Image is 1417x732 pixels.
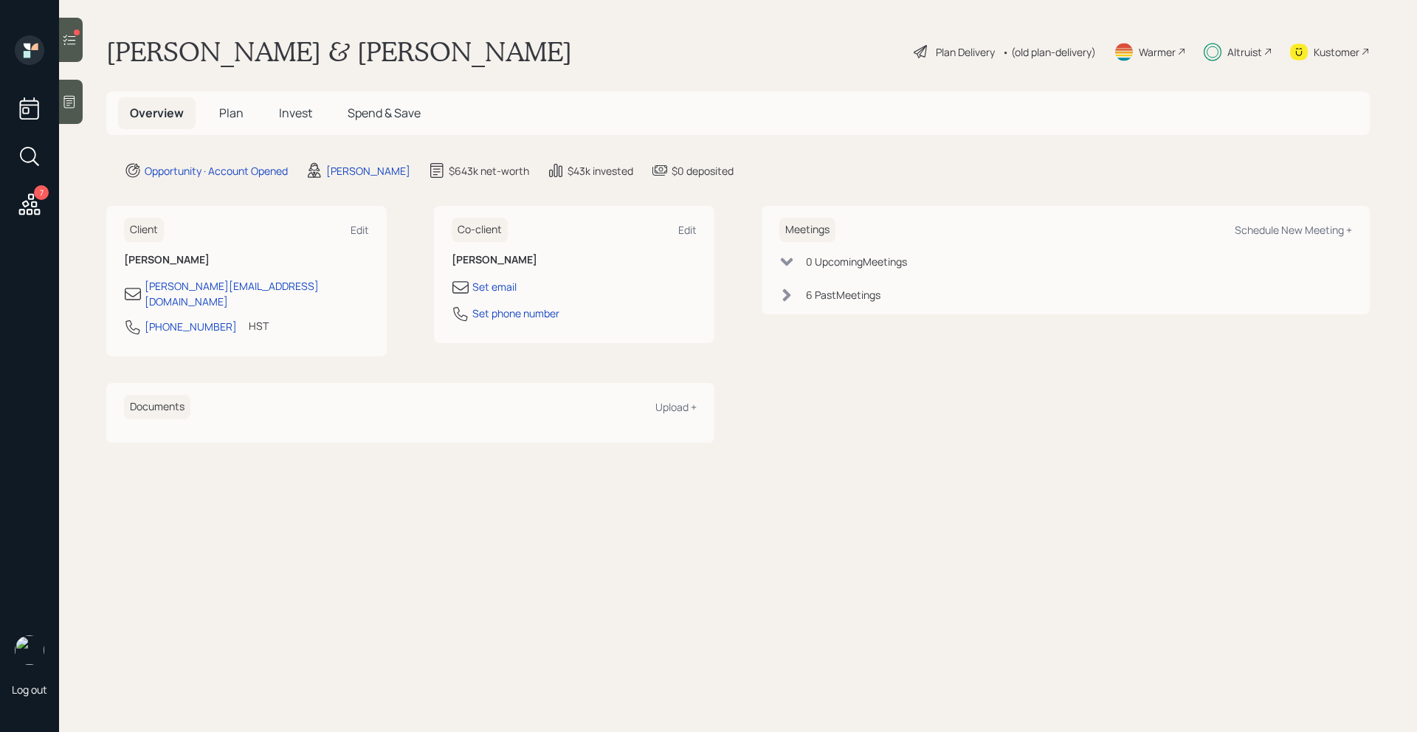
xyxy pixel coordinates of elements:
[655,400,697,414] div: Upload +
[106,35,572,68] h1: [PERSON_NAME] & [PERSON_NAME]
[130,105,184,121] span: Overview
[1227,44,1262,60] div: Altruist
[145,278,369,309] div: [PERSON_NAME][EMAIL_ADDRESS][DOMAIN_NAME]
[452,218,508,242] h6: Co-client
[124,218,164,242] h6: Client
[472,305,559,321] div: Set phone number
[326,163,410,179] div: [PERSON_NAME]
[779,218,835,242] h6: Meetings
[219,105,244,121] span: Plan
[806,254,907,269] div: 0 Upcoming Meeting s
[1314,44,1359,60] div: Kustomer
[249,318,269,334] div: HST
[449,163,529,179] div: $643k net-worth
[672,163,734,179] div: $0 deposited
[15,635,44,665] img: michael-russo-headshot.png
[568,163,633,179] div: $43k invested
[1002,44,1096,60] div: • (old plan-delivery)
[1139,44,1176,60] div: Warmer
[351,223,369,237] div: Edit
[936,44,995,60] div: Plan Delivery
[145,319,237,334] div: [PHONE_NUMBER]
[452,254,697,266] h6: [PERSON_NAME]
[279,105,312,121] span: Invest
[12,683,47,697] div: Log out
[678,223,697,237] div: Edit
[806,287,880,303] div: 6 Past Meeting s
[1235,223,1352,237] div: Schedule New Meeting +
[145,163,288,179] div: Opportunity · Account Opened
[34,185,49,200] div: 7
[124,254,369,266] h6: [PERSON_NAME]
[348,105,421,121] span: Spend & Save
[472,279,517,294] div: Set email
[124,395,190,419] h6: Documents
